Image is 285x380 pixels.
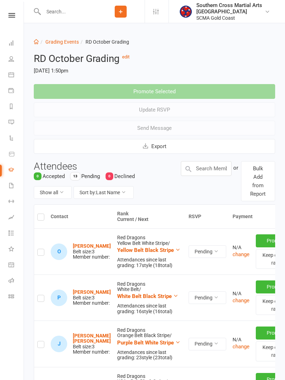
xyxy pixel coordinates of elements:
[8,273,24,289] a: Roll call kiosk mode
[74,186,134,199] button: Sort by:Last Name
[34,186,72,199] button: Show all
[114,321,185,367] td: Red Dragons Orange Belt Black Stripe /
[8,52,24,68] a: People
[81,173,100,179] span: Pending
[47,205,114,228] th: Contact
[70,172,80,180] div: 13
[8,36,24,52] a: Dashboard
[51,336,67,352] div: J
[8,99,24,115] a: Reports
[233,245,249,250] div: N/A
[114,274,185,321] td: Red Dragons White Belt /
[189,291,226,304] button: Pending
[73,289,111,295] a: [PERSON_NAME]
[73,243,111,249] a: [PERSON_NAME]
[179,5,193,19] img: thumb_image1620786302.png
[34,172,42,180] div: 0
[117,350,182,361] div: Attendances since last grading: 23 style ( 23 total)
[117,246,180,254] button: Yellow Belt Black Stripe
[117,247,174,253] span: Yellow Belt Black Stripe
[233,291,249,296] div: N/A
[196,15,265,21] div: SCMA Gold Coast
[106,172,113,180] div: 0
[34,51,275,64] h2: RD October Grading
[8,242,24,258] a: What's New
[34,161,77,172] h3: Attendees
[79,38,129,46] li: RD October Grading
[8,147,24,163] a: Product Sales
[73,243,111,260] div: Belt size: 3 Member number:
[73,333,111,344] a: [PERSON_NAME] [PERSON_NAME]
[8,289,24,305] a: Class kiosk mode
[185,205,229,228] th: RSVP
[189,245,226,258] button: Pending
[114,173,135,179] span: Declined
[117,338,180,347] button: Purple Belt White Stripe
[41,7,97,17] input: Search...
[73,290,111,306] div: Belt size: 3 Member number:
[51,243,67,260] div: O
[233,342,249,351] button: change
[43,173,65,179] span: Accepted
[51,290,67,306] div: P
[181,161,232,176] input: Search Members by name
[122,54,129,59] a: edit
[8,210,24,226] a: Assessments
[241,161,275,201] button: Bulk Add from Report
[117,293,172,299] span: White Belt Black Stripe
[196,2,265,15] div: Southern Cross Martial Arts [GEOGRAPHIC_DATA]
[233,161,238,175] div: or
[233,296,249,305] button: change
[117,340,174,346] span: Purple Belt White Stripe
[189,338,226,350] button: Pending
[34,139,275,154] button: Export
[34,65,275,77] time: [DATE] 1:50pm
[8,258,24,273] a: General attendance kiosk mode
[73,333,111,355] div: Belt size: 3 Member number:
[233,337,249,342] div: N/A
[117,257,182,268] div: Attendances since last grading: 17 style ( 18 total)
[117,303,182,314] div: Attendances since last grading: 16 style ( 16 total)
[233,250,249,259] button: change
[117,292,178,300] button: White Belt Black Stripe
[114,228,185,274] td: Red Dragons Yellow Belt White Stripe /
[8,68,24,83] a: Calendar
[45,39,79,45] a: Grading Events
[8,83,24,99] a: Payments
[114,205,185,228] th: Rank Current / Next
